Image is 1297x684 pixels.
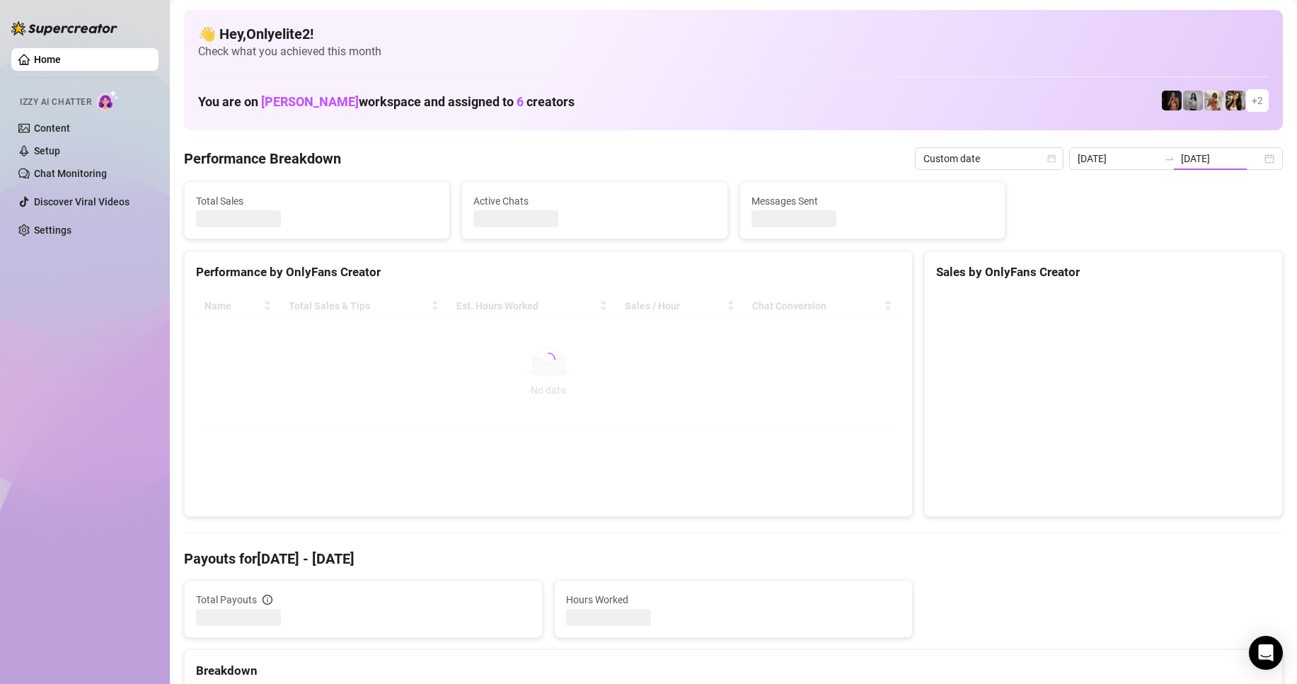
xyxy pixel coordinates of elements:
[1183,91,1203,110] img: A
[34,145,60,156] a: Setup
[1078,151,1158,166] input: Start date
[196,193,438,209] span: Total Sales
[11,21,117,35] img: logo-BBDzfeDw.svg
[196,263,901,282] div: Performance by OnlyFans Creator
[34,122,70,134] a: Content
[751,193,993,209] span: Messages Sent
[1164,153,1175,164] span: swap-right
[20,96,91,109] span: Izzy AI Chatter
[184,149,341,169] h4: Performance Breakdown
[923,148,1055,169] span: Custom date
[198,24,1269,44] h4: 👋 Hey, Onlyelite2 !
[1249,636,1283,670] div: Open Intercom Messenger
[1226,91,1245,110] img: AdelDahan
[541,353,555,367] span: loading
[1204,91,1224,110] img: Green
[473,193,715,209] span: Active Chats
[97,90,119,110] img: AI Chatter
[1162,91,1182,110] img: the_bohema
[34,224,71,236] a: Settings
[198,44,1269,59] span: Check what you achieved this month
[1252,93,1263,108] span: + 2
[184,549,1283,569] h4: Payouts for [DATE] - [DATE]
[517,94,524,109] span: 6
[1047,154,1056,163] span: calendar
[1164,153,1175,164] span: to
[198,94,575,110] h1: You are on workspace and assigned to creators
[566,592,901,608] span: Hours Worked
[34,168,107,179] a: Chat Monitoring
[196,592,257,608] span: Total Payouts
[261,94,359,109] span: [PERSON_NAME]
[1181,151,1262,166] input: End date
[263,595,272,605] span: info-circle
[34,196,129,207] a: Discover Viral Videos
[936,263,1271,282] div: Sales by OnlyFans Creator
[196,661,1271,680] div: Breakdown
[34,54,61,65] a: Home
